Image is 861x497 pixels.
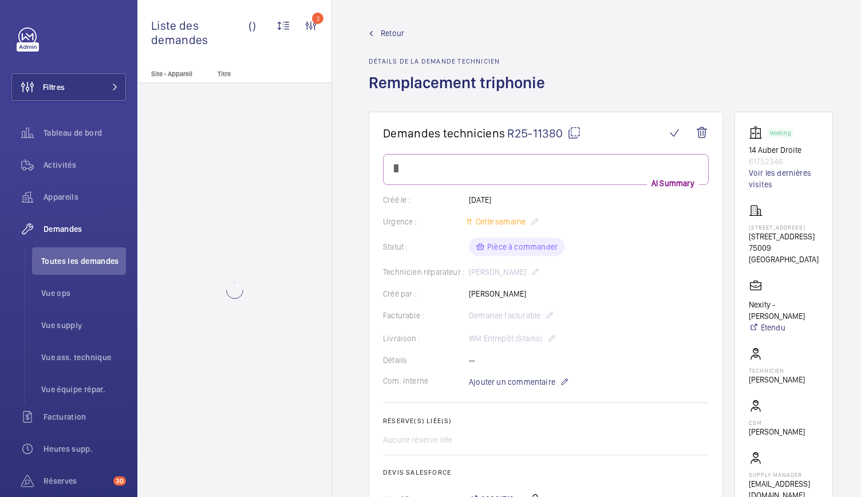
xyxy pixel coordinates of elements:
span: Heures supp. [44,443,126,455]
h2: Détails de la demande technicien [369,57,552,65]
span: Ajouter un commentaire [469,376,555,388]
span: Liste des demandes [151,18,248,47]
p: [PERSON_NAME] [749,374,805,385]
span: Activités [44,159,126,171]
span: Vue ass. technique [41,352,126,363]
span: Vue ops [41,287,126,299]
p: Titre [218,70,293,78]
p: Supply manager [749,471,819,478]
span: Demandes [44,223,126,235]
a: Voir les dernières visites [749,167,819,190]
p: [STREET_ADDRESS] [749,224,819,231]
p: Technicien [749,367,805,374]
p: Site - Appareil [137,70,213,78]
span: Demandes techniciens [383,126,505,140]
p: Working [770,131,791,135]
p: 61752346 [749,156,819,167]
a: Étendu [749,322,819,333]
button: Filtres [11,73,126,101]
h1: Remplacement triphonie [369,72,552,112]
h2: Réserve(s) liée(s) [383,417,709,425]
span: Tableau de bord [44,127,126,139]
p: [PERSON_NAME] [749,426,805,437]
span: 30 [113,476,126,486]
p: [STREET_ADDRESS] [749,231,819,242]
h2: Devis Salesforce [383,468,709,476]
span: Toutes les demandes [41,255,126,267]
p: 14 Auber Droite [749,144,819,156]
span: Réserves [44,475,109,487]
span: Appareils [44,191,126,203]
span: R25-11380 [507,126,581,140]
p: Nexity - [PERSON_NAME] [749,299,819,322]
img: elevator.svg [749,126,767,140]
p: CSM [749,419,805,426]
p: AI Summary [647,178,699,189]
span: Vue équipe répar. [41,384,126,395]
span: Vue supply [41,319,126,331]
span: Retour [381,27,404,39]
span: Filtres [43,81,65,93]
span: Facturation [44,411,126,423]
p: 75009 [GEOGRAPHIC_DATA] [749,242,819,265]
